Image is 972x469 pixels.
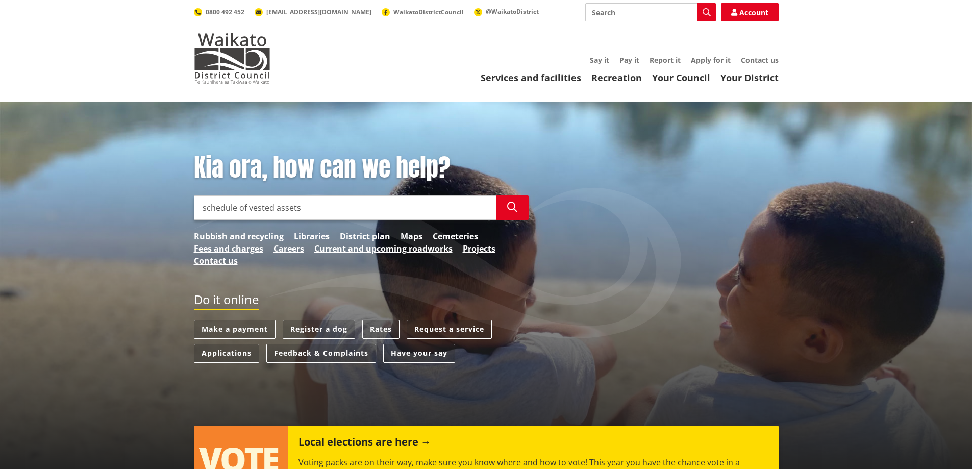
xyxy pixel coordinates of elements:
[206,8,244,16] span: 0800 492 452
[283,320,355,339] a: Register a dog
[382,8,464,16] a: WaikatoDistrictCouncil
[652,71,710,84] a: Your Council
[194,230,284,242] a: Rubbish and recycling
[314,242,453,255] a: Current and upcoming roadworks
[266,8,371,16] span: [EMAIL_ADDRESS][DOMAIN_NAME]
[273,242,304,255] a: Careers
[591,71,642,84] a: Recreation
[298,436,431,451] h2: Local elections are here
[481,71,581,84] a: Services and facilities
[255,8,371,16] a: [EMAIL_ADDRESS][DOMAIN_NAME]
[486,7,539,16] span: @WaikatoDistrict
[383,344,455,363] a: Have your say
[194,255,238,267] a: Contact us
[925,426,962,463] iframe: Messenger Launcher
[650,55,681,65] a: Report it
[194,8,244,16] a: 0800 492 452
[407,320,492,339] a: Request a service
[294,230,330,242] a: Libraries
[401,230,422,242] a: Maps
[619,55,639,65] a: Pay it
[194,344,259,363] a: Applications
[194,153,529,183] h1: Kia ora, how can we help?
[433,230,478,242] a: Cemeteries
[194,242,263,255] a: Fees and charges
[691,55,731,65] a: Apply for it
[721,3,779,21] a: Account
[194,292,259,310] h2: Do it online
[590,55,609,65] a: Say it
[474,7,539,16] a: @WaikatoDistrict
[720,71,779,84] a: Your District
[194,195,496,220] input: Search input
[194,320,276,339] a: Make a payment
[266,344,376,363] a: Feedback & Complaints
[463,242,495,255] a: Projects
[340,230,390,242] a: District plan
[585,3,716,21] input: Search input
[741,55,779,65] a: Contact us
[393,8,464,16] span: WaikatoDistrictCouncil
[194,33,270,84] img: Waikato District Council - Te Kaunihera aa Takiwaa o Waikato
[362,320,400,339] a: Rates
